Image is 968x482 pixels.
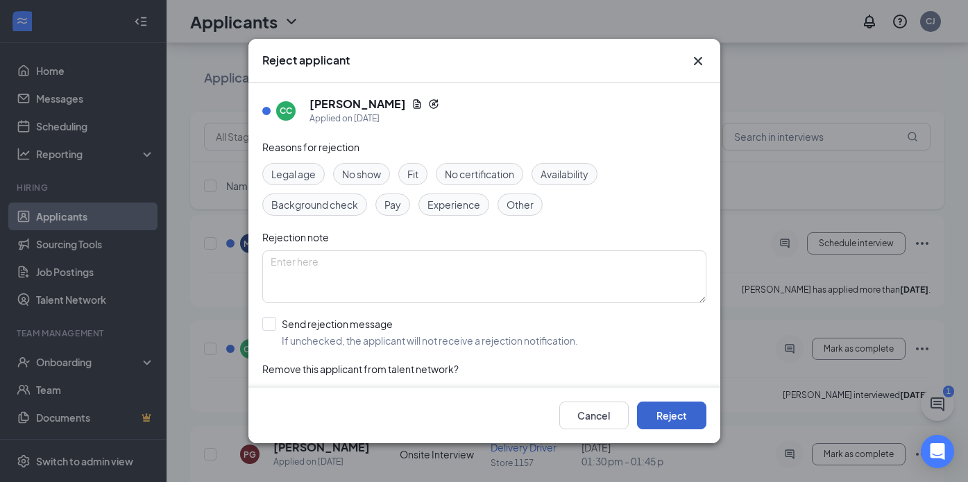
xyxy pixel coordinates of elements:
[411,98,423,110] svg: Document
[280,105,292,117] div: CC
[384,197,401,212] span: Pay
[559,402,629,429] button: Cancel
[271,197,358,212] span: Background check
[271,166,316,182] span: Legal age
[342,166,381,182] span: No show
[262,141,359,153] span: Reasons for rejection
[445,166,514,182] span: No certification
[262,363,459,375] span: Remove this applicant from talent network?
[637,402,706,429] button: Reject
[309,112,439,126] div: Applied on [DATE]
[428,98,439,110] svg: Reapply
[507,197,534,212] span: Other
[407,166,418,182] span: Fit
[427,197,480,212] span: Experience
[921,435,954,468] div: Open Intercom Messenger
[690,53,706,69] button: Close
[541,166,588,182] span: Availability
[309,96,406,112] h5: [PERSON_NAME]
[690,53,706,69] svg: Cross
[262,231,329,243] span: Rejection note
[262,53,350,68] h3: Reject applicant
